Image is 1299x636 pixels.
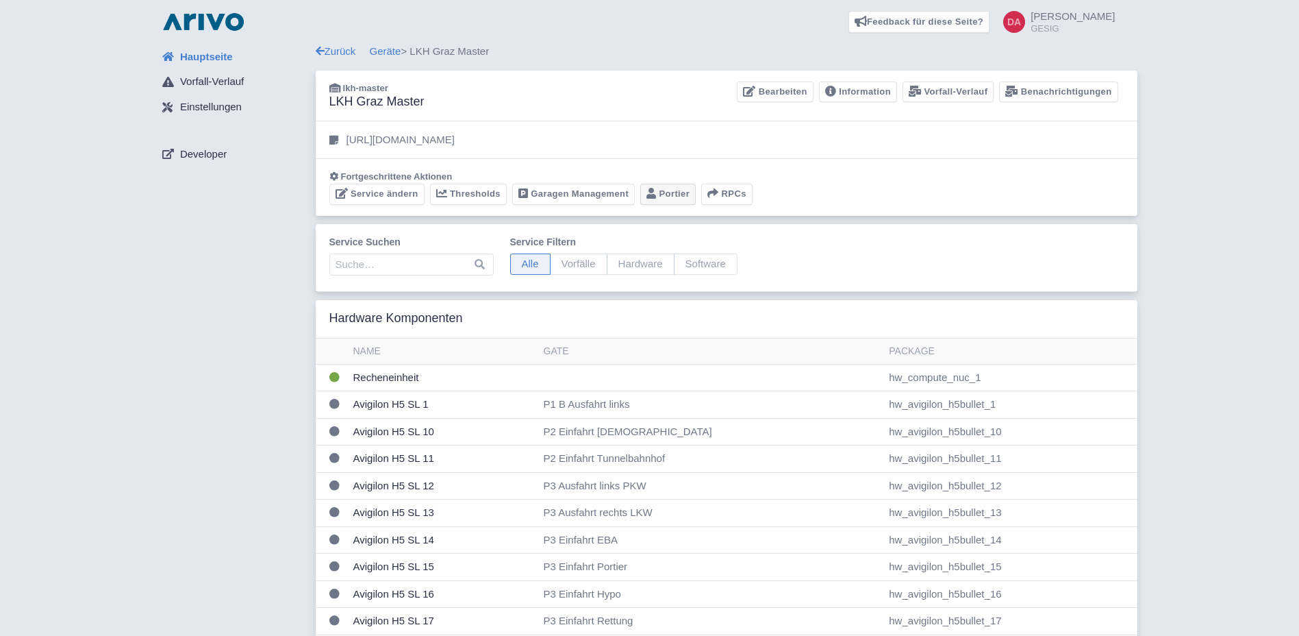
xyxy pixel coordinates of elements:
span: Developer [180,147,227,162]
td: hw_avigilon_h5bullet_13 [883,500,1137,527]
div: > LKH Graz Master [316,44,1137,60]
td: P1 B Ausfahrt links [538,391,884,419]
span: Hauptseite [180,49,233,65]
span: Alle [510,254,551,275]
a: Service ändern [329,184,425,205]
label: Service filtern [510,235,737,249]
td: hw_avigilon_h5bullet_16 [883,580,1137,608]
td: P3 Einfahrt EBA [538,526,884,554]
td: hw_avigilon_h5bullet_1 [883,391,1137,419]
p: [URL][DOMAIN_NAME] [346,132,455,148]
th: Package [883,339,1137,365]
a: Geräte [370,45,401,57]
label: Service suchen [329,235,494,249]
a: Vorfall-Verlauf [151,69,316,95]
input: Suche… [329,254,494,276]
td: P3 Einfahrt Rettung [538,608,884,635]
td: Recheneinheit [348,364,538,391]
th: Gate [538,339,884,365]
span: [PERSON_NAME] [1031,10,1115,22]
small: GESIG [1031,24,1115,33]
td: hw_avigilon_h5bullet_11 [883,445,1137,473]
td: P3 Ausfahrt rechts LKW [538,500,884,527]
td: Avigilon H5 SL 1 [348,391,538,419]
span: Vorfall-Verlauf [180,74,244,90]
h3: LKH Graz Master [329,95,425,110]
td: hw_avigilon_h5bullet_17 [883,608,1137,635]
td: Avigilon H5 SL 14 [348,526,538,554]
td: Avigilon H5 SL 13 [348,500,538,527]
span: Hardware [607,254,674,275]
a: Einstellungen [151,95,316,121]
a: Developer [151,141,316,167]
td: P3 Einfahrt Portier [538,554,884,581]
td: P3 Einfahrt Hypo [538,580,884,608]
a: Garagen Management [512,184,635,205]
span: lkh-master [343,83,388,93]
h3: Hardware Komponenten [329,311,463,326]
span: Software [674,254,737,275]
td: P3 Ausfahrt links PKW [538,472,884,500]
a: Hauptseite [151,44,316,70]
td: Avigilon H5 SL 12 [348,472,538,500]
span: Vorfälle [550,254,607,275]
td: P2 Einfahrt [DEMOGRAPHIC_DATA] [538,418,884,445]
span: Fortgeschrittene Aktionen [341,171,453,182]
span: Einstellungen [180,99,242,115]
td: Avigilon H5 SL 15 [348,554,538,581]
td: hw_avigilon_h5bullet_10 [883,418,1137,445]
button: RPCs [701,184,753,205]
img: logo [160,11,247,33]
a: Vorfall-Verlauf [903,82,994,103]
a: Portier [640,184,696,205]
a: [PERSON_NAME] GESIG [995,11,1115,33]
td: hw_avigilon_h5bullet_14 [883,526,1137,554]
td: Avigilon H5 SL 10 [348,418,538,445]
td: P2 Einfahrt Tunnelbahnhof [538,445,884,473]
td: Avigilon H5 SL 11 [348,445,538,473]
th: Name [348,339,538,365]
td: hw_compute_nuc_1 [883,364,1137,391]
td: Avigilon H5 SL 17 [348,608,538,635]
a: Zurück [316,45,356,57]
a: Information [819,82,897,103]
a: Feedback für diese Seite? [848,11,990,33]
td: hw_avigilon_h5bullet_12 [883,472,1137,500]
a: Bearbeiten [737,82,813,103]
a: Benachrichtigungen [999,82,1118,103]
a: Thresholds [430,184,507,205]
td: Avigilon H5 SL 16 [348,580,538,608]
td: hw_avigilon_h5bullet_15 [883,554,1137,581]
